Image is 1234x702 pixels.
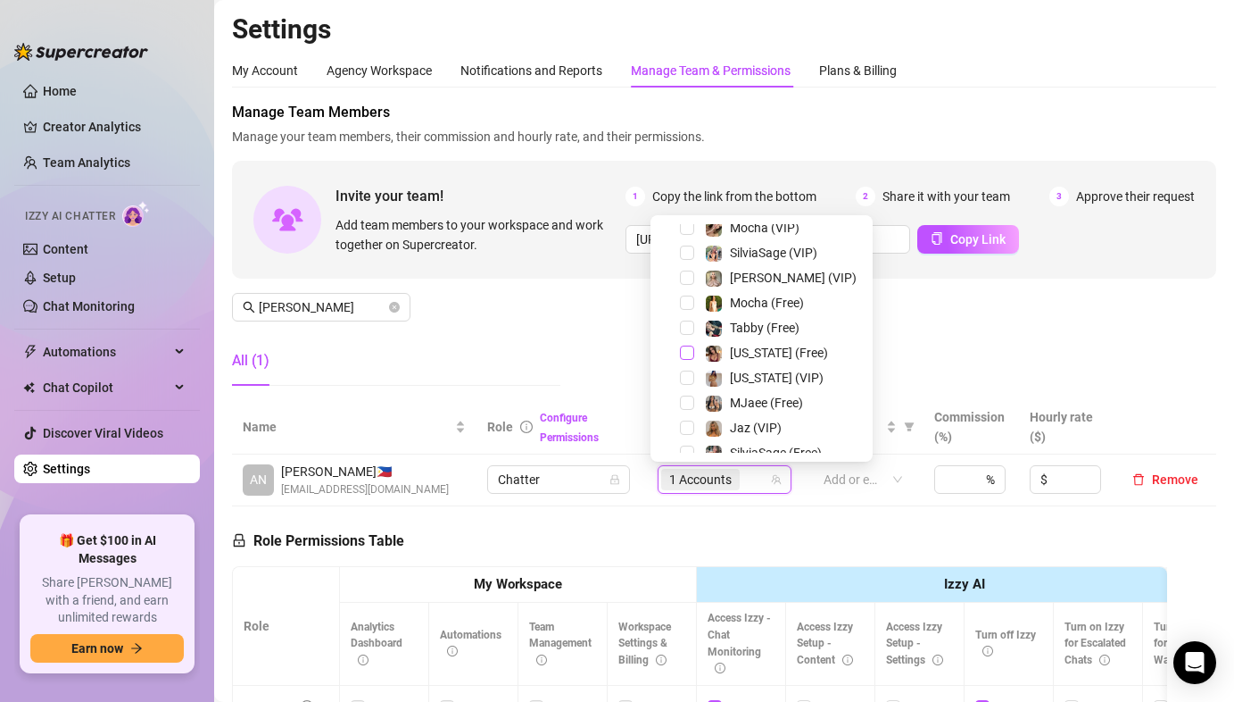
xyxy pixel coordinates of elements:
span: info-circle [715,663,725,673]
span: SilviaSage (VIP) [730,246,817,260]
span: [PERSON_NAME] 🇵🇭 [281,462,449,481]
th: Commission (%) [923,400,1019,455]
th: Name [232,400,476,455]
span: arrow-right [130,642,143,655]
span: Turn on Izzy for Escalated Chats [1064,621,1126,667]
span: Earn now [71,641,123,656]
span: Workspace Settings & Billing [618,621,671,667]
span: 🎁 Get $100 in AI Messages [30,532,184,567]
span: Access Izzy Setup - Content [797,621,853,667]
th: Hourly rate ($) [1019,400,1114,455]
span: Chat Copilot [43,373,170,402]
span: Select tree node [680,296,694,310]
span: Team Management [529,621,592,667]
span: search [243,301,255,313]
strong: My Workspace [474,576,562,592]
span: info-circle [932,655,943,665]
span: Turn off Izzy [975,629,1036,658]
span: Select tree node [680,321,694,335]
a: Settings [43,462,90,476]
span: info-circle [358,655,369,665]
span: Invite your team! [335,185,625,207]
a: Chat Monitoring [43,299,135,313]
span: team [771,474,782,485]
a: Team Analytics [43,155,130,170]
span: Select tree node [680,396,694,410]
span: Add team members to your workspace and work together on Supercreator. [335,215,618,255]
div: My Account [232,61,298,80]
img: Georgia (Free) [706,346,722,362]
div: All (1) [232,350,269,372]
div: Manage Team & Permissions [631,61,791,80]
input: Search members [259,297,385,317]
span: filter [900,414,918,440]
span: 2 [856,187,875,206]
a: Creator Analytics [43,113,186,141]
span: Select tree node [680,346,694,360]
span: info-circle [982,646,993,656]
a: Discover Viral Videos [43,426,163,440]
span: Select tree node [680,446,694,460]
button: Remove [1125,469,1205,490]
span: Jaz (VIP) [730,421,782,435]
span: Analytics Dashboard [351,621,402,667]
div: Open Intercom Messenger [1173,641,1216,684]
span: 1 Accounts [661,469,740,490]
span: Role [487,420,513,434]
span: AN [250,470,267,489]
img: Mocha (VIP) [706,221,722,237]
span: Manage your team members, their commission and hourly rate, and their permissions. [232,127,1216,146]
button: Earn nowarrow-right [30,634,184,663]
img: AI Chatter [122,201,150,227]
h2: Settings [232,13,1216,46]
h5: Role Permissions Table [232,531,404,552]
span: Manage Team Members [232,102,1216,123]
span: Tabby (Free) [730,321,799,335]
a: Home [43,84,77,98]
span: Mocha (Free) [730,296,804,310]
span: filter [904,422,915,432]
span: info-circle [536,655,547,665]
span: Select tree node [680,371,694,385]
span: info-circle [842,655,853,665]
span: Access Izzy Setup - Settings [886,621,943,667]
span: Share it with your team [882,187,1010,206]
span: Name [243,417,451,437]
span: [US_STATE] (VIP) [730,371,824,385]
span: info-circle [447,646,458,656]
span: Automations [440,629,501,658]
span: Select tree node [680,246,694,260]
div: Notifications and Reports [460,61,602,80]
span: Izzy AI Chatter [25,208,115,225]
span: Mocha (VIP) [730,221,799,235]
span: [EMAIL_ADDRESS][DOMAIN_NAME] [281,481,449,498]
span: SilviaSage (Free) [730,446,822,460]
span: Turn on Izzy for Time Wasters [1154,621,1213,667]
button: Copy Link [917,225,1019,254]
span: 1 [625,187,645,206]
span: 3 [1049,187,1069,206]
a: Setup [43,271,76,285]
img: Mocha (Free) [706,296,722,312]
a: Content [43,242,88,256]
img: SilviaSage (Free) [706,446,722,462]
span: MJaee (Free) [730,396,803,410]
span: thunderbolt [23,345,37,359]
span: [PERSON_NAME] (VIP) [730,271,857,285]
img: SilviaSage (VIP) [706,246,722,262]
span: copy [931,232,943,245]
img: Georgia (VIP) [706,371,722,387]
span: lock [232,533,246,547]
img: Jaz (VIP) [706,421,722,437]
span: Chatter [498,466,619,493]
span: Remove [1152,472,1198,487]
img: logo-BBDzfeDw.svg [14,43,148,61]
span: Select tree node [680,421,694,435]
span: Select tree node [680,221,694,235]
span: Select tree node [680,271,694,285]
span: delete [1132,473,1145,486]
span: Share [PERSON_NAME] with a friend, and earn unlimited rewards [30,574,184,627]
strong: Izzy AI [944,576,985,592]
span: [US_STATE] (Free) [730,346,828,360]
span: info-circle [1099,655,1110,665]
